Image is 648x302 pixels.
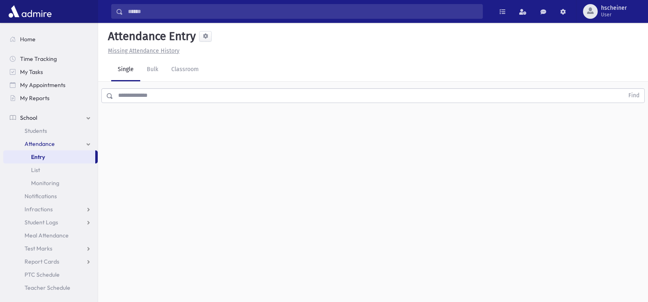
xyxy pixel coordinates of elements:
[20,81,65,89] span: My Appointments
[601,5,627,11] span: hscheiner
[7,3,54,20] img: AdmirePro
[3,268,98,281] a: PTC Schedule
[25,258,59,265] span: Report Cards
[31,153,45,161] span: Entry
[3,229,98,242] a: Meal Attendance
[3,65,98,78] a: My Tasks
[3,33,98,46] a: Home
[31,166,40,174] span: List
[3,255,98,268] a: Report Cards
[25,284,70,291] span: Teacher Schedule
[3,203,98,216] a: Infractions
[20,114,37,121] span: School
[3,78,98,92] a: My Appointments
[20,94,49,102] span: My Reports
[3,177,98,190] a: Monitoring
[25,192,57,200] span: Notifications
[105,47,179,54] a: Missing Attendance History
[3,92,98,105] a: My Reports
[3,52,98,65] a: Time Tracking
[25,206,53,213] span: Infractions
[3,216,98,229] a: Student Logs
[25,271,60,278] span: PTC Schedule
[20,68,43,76] span: My Tasks
[25,245,52,252] span: Test Marks
[20,36,36,43] span: Home
[3,281,98,294] a: Teacher Schedule
[123,4,482,19] input: Search
[601,11,627,18] span: User
[3,190,98,203] a: Notifications
[140,58,165,81] a: Bulk
[3,242,98,255] a: Test Marks
[25,219,58,226] span: Student Logs
[3,137,98,150] a: Attendance
[3,163,98,177] a: List
[25,140,55,148] span: Attendance
[20,55,57,63] span: Time Tracking
[165,58,205,81] a: Classroom
[108,47,179,54] u: Missing Attendance History
[25,232,69,239] span: Meal Attendance
[105,29,196,43] h5: Attendance Entry
[111,58,140,81] a: Single
[3,150,95,163] a: Entry
[3,124,98,137] a: Students
[25,127,47,134] span: Students
[31,179,59,187] span: Monitoring
[623,89,644,103] button: Find
[3,111,98,124] a: School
